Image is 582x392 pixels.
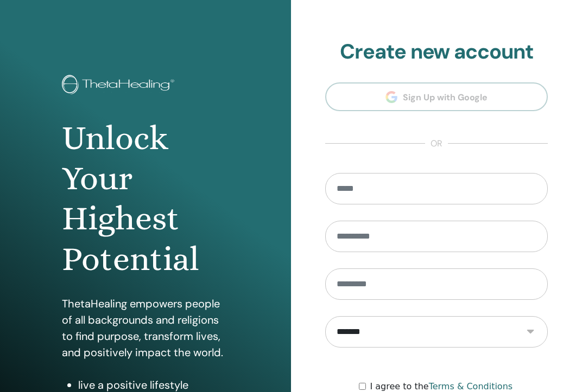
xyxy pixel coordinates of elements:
a: Terms & Conditions [429,381,513,391]
p: ThetaHealing empowers people of all backgrounds and religions to find purpose, transform lives, a... [62,295,229,361]
h1: Unlock Your Highest Potential [62,118,229,280]
span: or [425,137,448,150]
h2: Create new account [325,40,548,65]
